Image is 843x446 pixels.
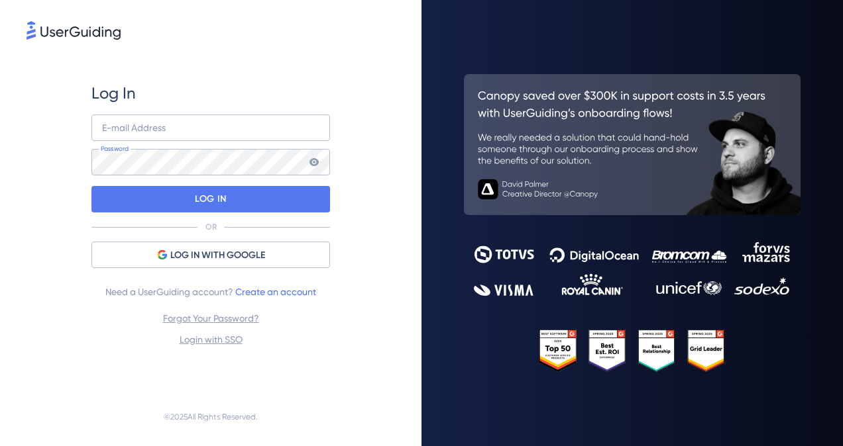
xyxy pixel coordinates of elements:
span: Need a UserGuiding account? [105,284,316,300]
a: Login with SSO [180,334,243,345]
a: Forgot Your Password? [163,313,259,324]
span: Log In [91,83,136,104]
img: 25303e33045975176eb484905ab012ff.svg [539,330,724,372]
span: © 2025 All Rights Reserved. [164,409,258,425]
img: 9302ce2ac39453076f5bc0f2f2ca889b.svg [474,242,791,296]
p: LOG IN [195,189,226,210]
a: Create an account [235,287,316,297]
p: OR [205,222,217,232]
input: example@company.com [91,114,330,141]
img: 8faab4ba6bc7696a72372aa768b0286c.svg [27,21,121,40]
span: LOG IN WITH GOOGLE [170,247,265,263]
img: 26c0aa7c25a843aed4baddd2b5e0fa68.svg [464,74,801,214]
